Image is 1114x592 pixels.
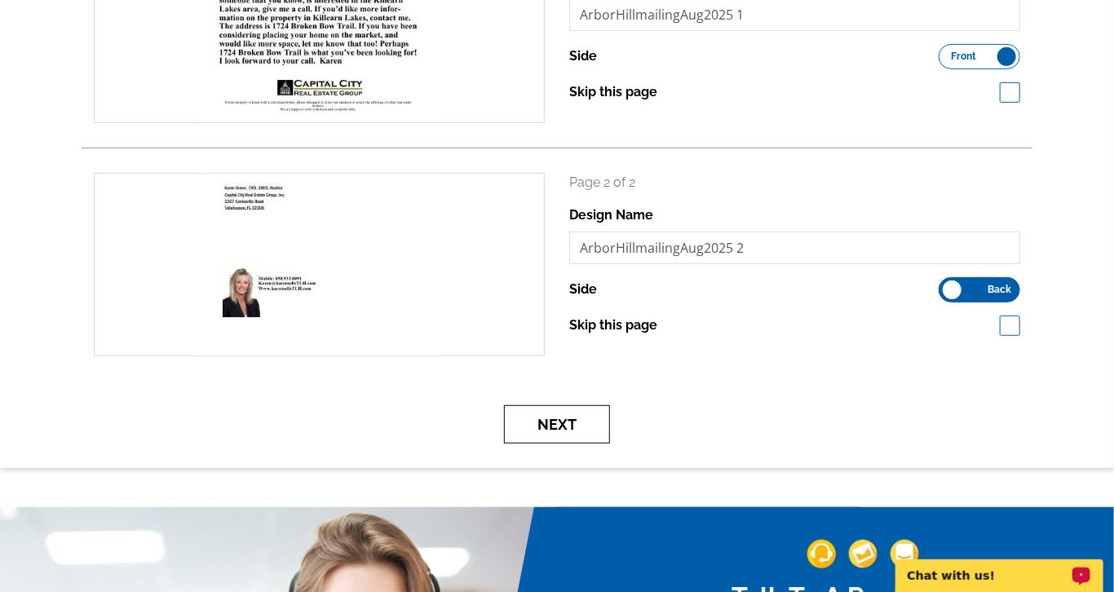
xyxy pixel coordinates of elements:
button: Next [504,405,610,444]
input: File Name [569,232,1020,264]
img: support-img-1.png [807,540,836,568]
p: Page 2 of 2 [569,173,1020,192]
label: Side [569,46,597,66]
label: Side [569,280,597,299]
img: support-img-2.png [849,540,877,568]
img: support-img-3_1.png [891,540,919,568]
label: Skip this page [569,82,657,102]
label: Skip this page [569,316,657,335]
span: Back [988,285,1011,294]
span: Front [952,52,977,60]
iframe: LiveChat chat widget [885,541,1114,592]
label: Design Name [569,205,653,225]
